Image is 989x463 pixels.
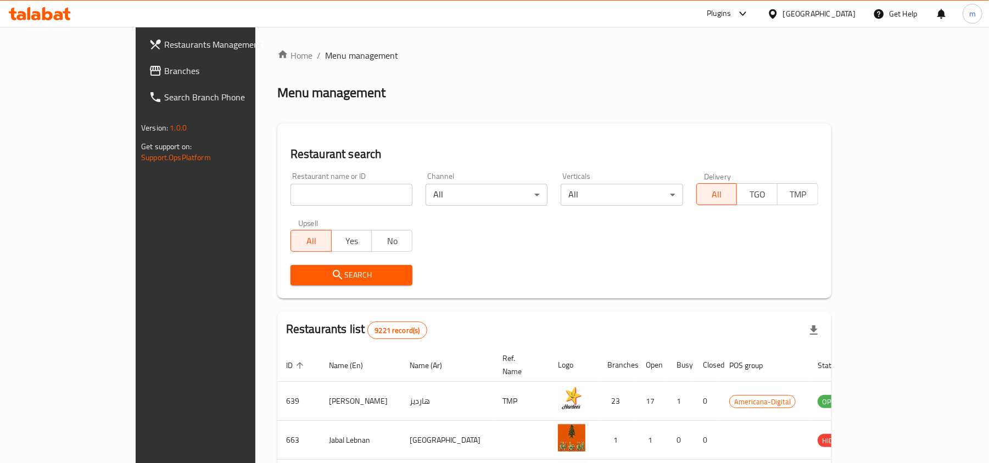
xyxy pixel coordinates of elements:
div: All [426,184,547,206]
div: All [561,184,683,206]
span: Version: [141,121,168,135]
img: Jabal Lebnan [558,424,585,451]
div: HIDDEN [818,434,851,447]
a: Support.OpsPlatform [141,150,211,165]
th: Busy [668,348,694,382]
td: 1 [599,421,637,460]
h2: Restaurants list [286,321,427,339]
nav: breadcrumb [277,49,831,62]
td: Jabal Lebnan [320,421,401,460]
td: 23 [599,382,637,421]
div: OPEN [818,395,845,408]
td: [GEOGRAPHIC_DATA] [401,421,494,460]
span: Restaurants Management [164,38,292,51]
span: No [376,233,408,249]
a: Branches [140,58,301,84]
span: Name (Ar) [410,359,456,372]
a: Restaurants Management [140,31,301,58]
button: Search [290,265,412,285]
span: 9221 record(s) [368,325,426,336]
td: [PERSON_NAME] [320,382,401,421]
span: m [969,8,976,20]
th: Logo [549,348,599,382]
div: Total records count [367,321,427,339]
td: هارديز [401,382,494,421]
span: All [295,233,327,249]
span: Yes [336,233,368,249]
li: / [317,49,321,62]
h2: Restaurant search [290,146,818,162]
span: TMP [782,187,814,202]
td: 0 [668,421,694,460]
span: TGO [741,187,773,202]
span: POS group [729,359,777,372]
div: Plugins [707,7,731,20]
button: All [290,230,332,252]
div: Export file [801,317,827,343]
label: Delivery [704,172,731,180]
td: 1 [637,421,668,460]
button: TGO [736,183,778,205]
th: Closed [694,348,720,382]
td: 0 [694,421,720,460]
label: Upsell [298,219,319,227]
span: All [701,187,733,202]
button: All [696,183,737,205]
span: ID [286,359,307,372]
span: 1.0.0 [170,121,187,135]
span: Search [299,268,404,282]
span: Search Branch Phone [164,91,292,104]
span: Status [818,359,853,372]
td: TMP [494,382,549,421]
td: 0 [694,382,720,421]
input: Search for restaurant name or ID.. [290,184,412,206]
span: HIDDEN [818,434,851,447]
button: TMP [777,183,818,205]
th: Open [637,348,668,382]
td: 1 [668,382,694,421]
span: Americana-Digital [730,396,795,408]
th: Branches [599,348,637,382]
span: Get support on: [141,139,192,154]
button: Yes [331,230,372,252]
span: Menu management [325,49,398,62]
span: OPEN [818,396,845,408]
span: Ref. Name [502,352,536,378]
td: 17 [637,382,668,421]
img: Hardee's [558,385,585,413]
h2: Menu management [277,84,385,101]
button: No [371,230,412,252]
span: Branches [164,64,292,77]
a: Search Branch Phone [140,84,301,110]
div: [GEOGRAPHIC_DATA] [783,8,856,20]
span: Name (En) [329,359,377,372]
